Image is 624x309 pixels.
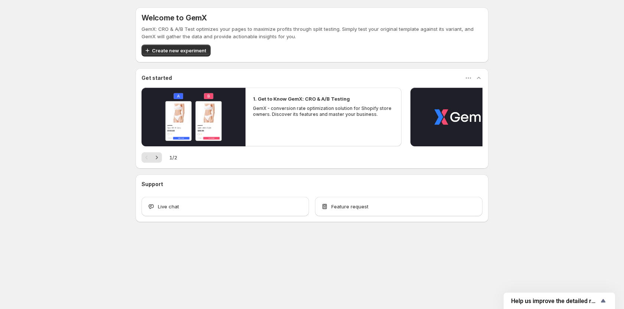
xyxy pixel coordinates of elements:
p: GemX: CRO & A/B Test optimizes your pages to maximize profits through split testing. Simply test ... [142,25,482,40]
h3: Support [142,180,163,188]
h3: Get started [142,74,172,82]
button: Play video [142,88,246,146]
h2: 1. Get to Know GemX: CRO & A/B Testing [253,95,350,103]
button: Show survey - Help us improve the detailed report for A/B campaigns [511,296,608,305]
span: Feature request [331,203,368,210]
button: Create new experiment [142,45,211,56]
button: Play video [410,88,514,146]
span: Live chat [158,203,179,210]
button: Next [152,152,162,163]
nav: Pagination [142,152,162,163]
h5: Welcome to GemX [142,13,207,22]
span: 1 / 2 [169,154,177,161]
span: Help us improve the detailed report for A/B campaigns [511,297,599,305]
span: Create new experiment [152,47,206,54]
p: GemX - conversion rate optimization solution for Shopify store owners. Discover its features and ... [253,105,394,117]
